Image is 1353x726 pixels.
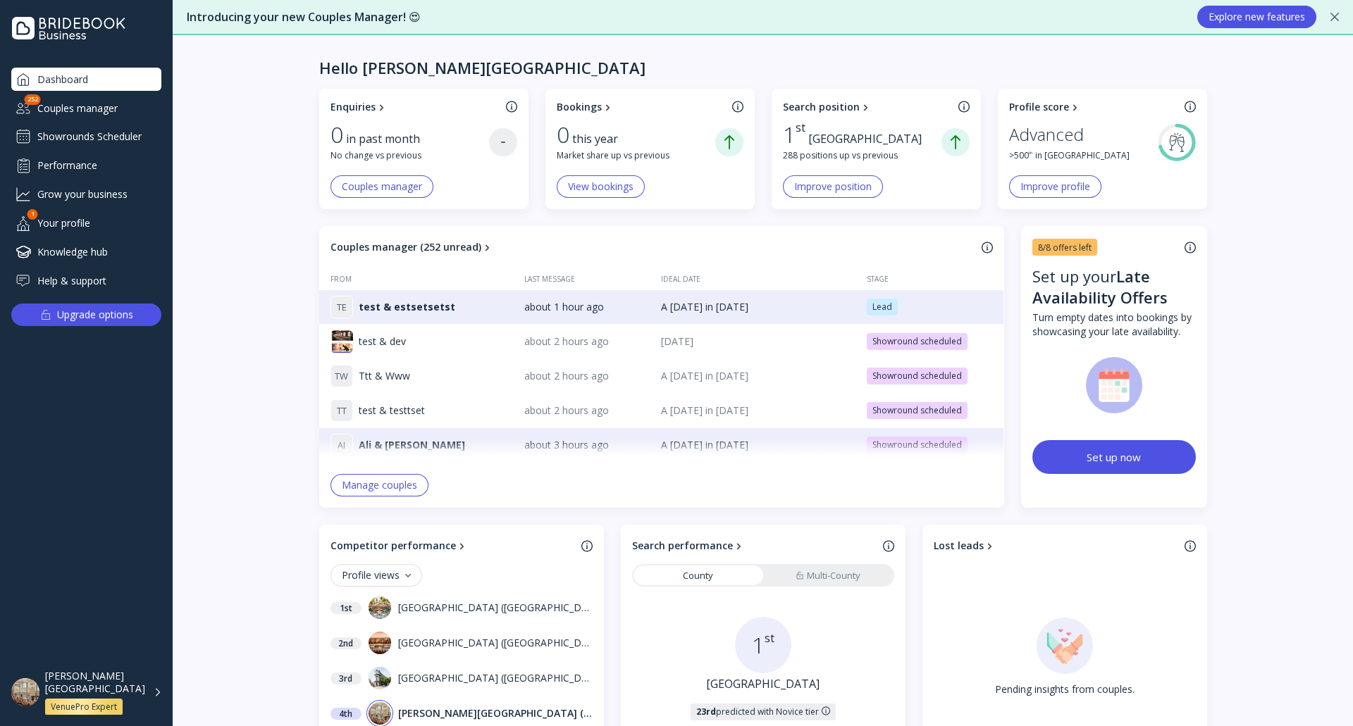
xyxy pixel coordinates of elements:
[330,564,422,587] button: Profile views
[1009,175,1101,198] button: Improve profile
[1009,100,1069,114] div: Profile score
[634,565,763,585] a: County
[568,181,634,192] div: View bookings
[11,96,161,120] a: Couples manager252
[346,131,428,147] div: in past month
[1087,450,1141,464] div: Set up now
[359,300,455,314] span: test & estsetsetst
[11,68,161,91] a: Dashboard
[661,274,867,284] div: Ideal date
[51,701,117,713] div: VenuePro Expert
[330,708,362,720] div: 4 th
[1032,440,1196,474] button: Set up now
[359,438,465,452] span: Ali & [PERSON_NAME]
[330,100,376,114] div: Enquiries
[872,301,892,313] div: Lead
[1035,149,1130,161] span: in [GEOGRAPHIC_DATA]
[1009,149,1032,161] div: > 500
[1283,658,1353,726] iframe: Chat Widget
[557,100,602,114] div: Bookings
[398,636,593,650] div: [GEOGRAPHIC_DATA] ([GEOGRAPHIC_DATA])
[11,240,161,263] div: Knowledge hub
[330,399,353,422] div: T T
[11,678,39,706] img: dpr=1,fit=cover,g=face,w=48,h=48
[783,175,883,198] button: Improve position
[661,300,855,314] div: A [DATE] in [DATE]
[369,667,391,689] img: dpr=1,fit=cover,g=face,w=32,h=32
[11,303,161,326] button: Upgrade options
[398,601,593,615] div: [GEOGRAPHIC_DATA] ([GEOGRAPHIC_DATA])
[808,131,930,147] div: [GEOGRAPHIC_DATA]
[11,182,161,206] a: Grow your business
[1032,265,1196,311] div: Set up your
[696,706,716,718] strong: 23rd
[187,9,1183,25] div: Introducing your new Couples Manager! 😍
[1209,11,1305,23] div: Explore new features
[359,369,410,383] span: Ttt & Www
[706,676,820,691] div: [GEOGRAPHIC_DATA]
[524,274,661,284] div: Last message
[330,100,500,114] a: Enquiries
[330,474,428,496] button: Manage couples
[398,706,593,720] div: [PERSON_NAME][GEOGRAPHIC_DATA] ([GEOGRAPHIC_DATA])
[330,539,576,553] a: Competitor performance
[11,96,161,120] div: Couples manager
[369,596,391,619] img: dpr=1,fit=cover,g=face,w=32,h=32
[1038,242,1092,254] div: 8/8 offers left
[1032,265,1168,308] div: Late Availability Offers
[319,58,645,77] div: Hello [PERSON_NAME][GEOGRAPHIC_DATA]
[342,570,411,581] div: Profile views
[572,131,626,147] div: this year
[11,125,161,148] div: Showrounds Scheduler
[557,149,715,161] div: Market share up vs previous
[330,240,976,254] a: Couples manager (252 unread)
[796,569,860,582] div: Multi-County
[330,434,353,456] div: A I
[398,671,593,685] div: [GEOGRAPHIC_DATA] ([GEOGRAPHIC_DATA])
[330,602,362,614] div: 1 st
[783,121,805,148] div: 1
[872,405,962,416] div: Showround scheduled
[524,369,650,383] div: about 2 hours ago
[330,330,353,353] img: dpr=1,fit=cover,g=face,w=32,h=32
[330,121,343,148] div: 0
[1032,311,1196,339] div: Turn empty dates into bookings by showcasing your late availability.
[661,403,855,418] div: A [DATE] in [DATE]
[330,637,362,649] div: 2 nd
[27,209,38,220] div: 1
[11,211,161,234] a: Your profile1
[330,539,456,553] div: Competitor performance
[557,100,727,114] a: Bookings
[524,334,650,349] div: about 2 hours ago
[524,403,650,418] div: about 2 hours ago
[783,100,860,114] div: Search position
[934,539,1179,553] a: Lost leads
[319,274,525,284] div: From
[995,682,1135,696] div: Pending insights from couples.
[783,149,941,161] div: 288 positions up vs previous
[1009,121,1084,148] div: Advanced
[1020,181,1090,192] div: Improve profile
[557,121,569,148] div: 0
[57,305,133,325] div: Upgrade options
[934,539,984,553] div: Lost leads
[783,100,953,114] a: Search position
[706,676,820,692] a: [GEOGRAPHIC_DATA]
[11,269,161,292] a: Help & support
[45,670,145,695] div: [PERSON_NAME][GEOGRAPHIC_DATA]
[11,211,161,234] div: Your profile
[369,632,391,654] img: dpr=1,fit=cover,g=face,w=32,h=32
[1197,6,1316,28] button: Explore new features
[369,702,391,725] img: dpr=1,fit=cover,g=face,w=32,h=32
[696,706,819,718] div: predicted with Novice tier
[11,154,161,177] a: Performance
[661,334,855,349] div: [DATE]
[342,181,422,192] div: Couples manager
[330,296,353,318] div: T E
[524,300,650,314] div: about 1 hour ago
